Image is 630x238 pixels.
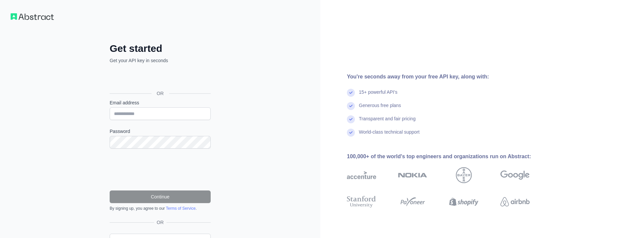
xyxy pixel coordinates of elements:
img: Workflow [11,13,54,20]
div: Sign in with Google. Opens in new tab [110,71,209,86]
div: Transparent and fair pricing [359,115,416,129]
span: OR [154,219,166,226]
img: check mark [347,129,355,137]
img: airbnb [500,194,530,209]
label: Password [110,128,211,135]
img: payoneer [398,194,427,209]
a: Terms of Service [166,206,195,211]
h2: Get started [110,43,211,55]
div: By signing up, you agree to our . [110,206,211,211]
div: Generous free plans [359,102,401,115]
iframe: reCAPTCHA [110,157,211,182]
img: accenture [347,167,376,183]
iframe: Sign in with Google Button [106,71,213,86]
span: OR [152,90,169,97]
img: nokia [398,167,427,183]
div: 100,000+ of the world's top engineers and organizations run on Abstract: [347,153,551,161]
div: 15+ powerful API's [359,89,397,102]
img: shopify [449,194,478,209]
button: Continue [110,190,211,203]
img: stanford university [347,194,376,209]
p: Get your API key in seconds [110,57,211,64]
img: google [500,167,530,183]
img: check mark [347,102,355,110]
img: check mark [347,115,355,123]
img: check mark [347,89,355,97]
div: You're seconds away from your free API key, along with: [347,73,551,81]
img: bayer [456,167,472,183]
div: World-class technical support [359,129,420,142]
label: Email address [110,99,211,106]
